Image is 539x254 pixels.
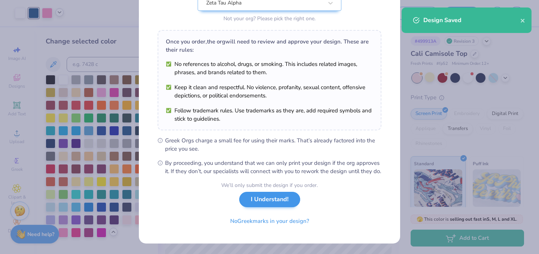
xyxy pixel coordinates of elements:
[224,214,316,229] button: NoGreekmarks in your design?
[166,37,373,54] div: Once you order, the org will need to review and approve your design. These are their rules:
[165,159,381,175] span: By proceeding, you understand that we can only print your design if the org approves it. If they ...
[166,83,373,100] li: Keep it clean and respectful. No violence, profanity, sexual content, offensive depictions, or po...
[239,192,300,207] button: I Understand!
[166,60,373,76] li: No references to alcohol, drugs, or smoking. This includes related images, phrases, and brands re...
[221,181,318,189] div: We’ll only submit the design if you order.
[520,16,526,25] button: close
[166,106,373,123] li: Follow trademark rules. Use trademarks as they are, add required symbols and stick to guidelines.
[423,16,520,25] div: Design Saved
[198,15,341,22] div: Not your org? Please pick the right one.
[165,136,381,153] span: Greek Orgs charge a small fee for using their marks. That’s already factored into the price you see.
